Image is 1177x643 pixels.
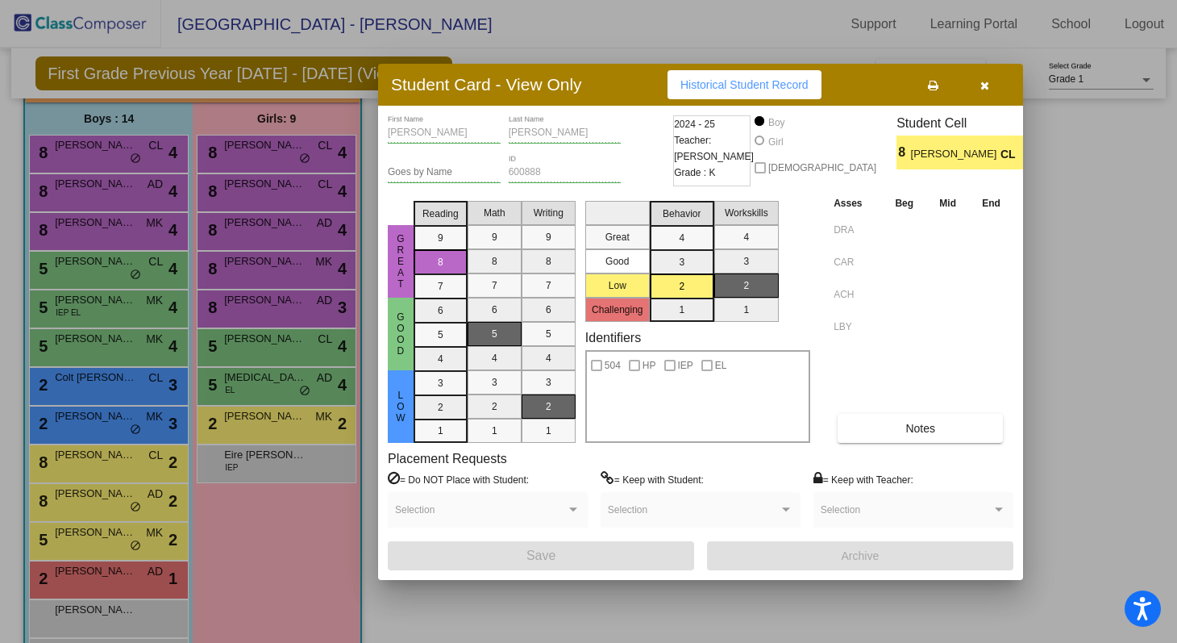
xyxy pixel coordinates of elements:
input: assessment [834,282,878,307]
input: goes by name [388,167,501,178]
button: Historical Student Record [668,70,821,99]
div: Boy [767,115,785,130]
label: Identifiers [585,330,641,345]
button: Notes [838,414,1003,443]
span: HP [643,356,656,375]
span: IEP [678,356,693,375]
div: Girl [767,135,784,149]
span: [PERSON_NAME] [911,146,1000,163]
span: CL [1000,146,1023,163]
span: Archive [842,549,880,562]
span: 2024 - 25 [674,116,715,132]
span: 504 [605,356,621,375]
button: Save [388,541,694,570]
span: Save [526,549,555,562]
button: Archive [707,541,1013,570]
label: = Keep with Teacher: [813,471,913,487]
span: Grade : K [674,165,715,181]
th: Beg [882,194,926,212]
span: 8 [896,143,910,162]
span: Teacher: [PERSON_NAME] [674,132,754,165]
span: 2 [1023,143,1037,162]
input: assessment [834,250,878,274]
span: Great [393,233,408,290]
span: Low [393,390,408,424]
input: assessment [834,315,878,339]
input: Enter ID [509,167,622,178]
th: Mid [926,194,969,212]
span: [DEMOGRAPHIC_DATA] [768,158,876,177]
h3: Student Cell [896,115,1037,131]
label: = Do NOT Place with Student: [388,471,529,487]
span: EL [715,356,727,375]
input: assessment [834,218,878,242]
span: Good [393,311,408,357]
th: End [969,194,1013,212]
label: = Keep with Student: [601,471,704,487]
span: Historical Student Record [680,78,809,91]
th: Asses [830,194,882,212]
h3: Student Card - View Only [391,74,582,94]
span: Notes [905,422,935,435]
label: Placement Requests [388,451,507,466]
